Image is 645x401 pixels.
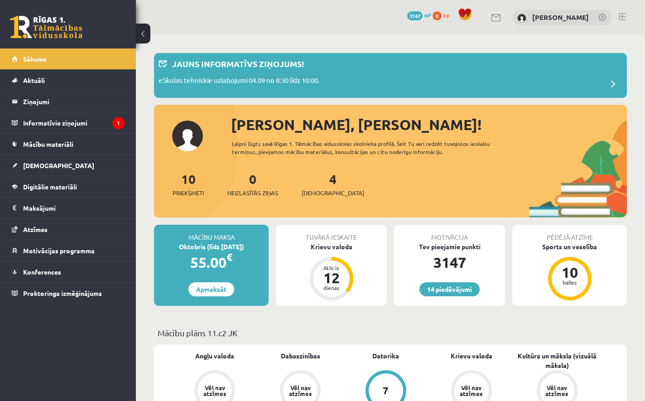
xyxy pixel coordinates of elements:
div: 12 [318,271,345,285]
a: 14 piedāvājumi [419,282,480,296]
a: Dabaszinības [281,351,320,361]
a: Atzīmes [12,219,125,240]
div: Vēl nav atzīmes [202,385,227,396]
div: 55.00 [154,251,269,273]
a: 10Priekšmeti [173,171,204,198]
span: [DEMOGRAPHIC_DATA] [302,188,364,198]
p: eSkolas tehniskie uzlabojumi 04.09 no 8:30 līdz 10:00. [159,75,320,88]
a: Motivācijas programma [12,240,125,261]
a: [PERSON_NAME] [532,13,589,22]
a: Sākums [12,48,125,69]
span: 3147 [407,11,423,20]
a: 0Neizlasītās ziņas [227,171,278,198]
span: Sākums [23,55,46,63]
span: Aktuāli [23,76,45,84]
div: Motivācija [394,225,505,242]
div: Tev pieejamie punkti [394,242,505,251]
a: Sports un veselība 10 balles [512,242,627,302]
a: Krievu valoda [451,351,492,361]
p: Mācību plāns 11.c2 JK [158,327,623,339]
a: Jauns informatīvs ziņojums! eSkolas tehniskie uzlabojumi 04.09 no 8:30 līdz 10:00. [159,58,622,93]
div: 3147 [394,251,505,273]
span: xp [443,11,449,19]
a: Mācību materiāli [12,134,125,155]
span: € [226,251,232,264]
a: Rīgas 1. Tālmācības vidusskola [10,16,82,39]
span: Neizlasītās ziņas [227,188,278,198]
a: Informatīvie ziņojumi1 [12,112,125,133]
legend: Ziņojumi [23,91,125,112]
div: Vēl nav atzīmes [459,385,484,396]
span: Digitālie materiāli [23,183,77,191]
span: Motivācijas programma [23,246,95,255]
a: Aktuāli [12,70,125,91]
div: Laipni lūgts savā Rīgas 1. Tālmācības vidusskolas skolnieka profilā. Šeit Tu vari redzēt tuvojošo... [232,140,515,156]
div: Vēl nav atzīmes [288,385,313,396]
div: Mācību maksa [154,225,269,242]
div: Atlicis [318,265,345,271]
a: Ziņojumi [12,91,125,112]
span: Konferences [23,268,61,276]
p: Jauns informatīvs ziņojums! [172,58,304,70]
a: Konferences [12,261,125,282]
span: mP [424,11,431,19]
div: 10 [556,265,583,280]
div: balles [556,280,583,285]
div: Sports un veselība [512,242,627,251]
span: Mācību materiāli [23,140,73,148]
a: Digitālie materiāli [12,176,125,197]
span: Proktoringa izmēģinājums [23,289,102,297]
span: Priekšmeti [173,188,204,198]
legend: Maksājumi [23,198,125,218]
i: 1 [112,117,125,129]
a: Angļu valoda [195,351,234,361]
a: Maksājumi [12,198,125,218]
div: dienas [318,285,345,290]
a: Krievu valoda Atlicis 12 dienas [276,242,387,302]
span: Atzīmes [23,225,48,233]
span: 0 [433,11,442,20]
a: Proktoringa izmēģinājums [12,283,125,304]
a: [DEMOGRAPHIC_DATA] [12,155,125,176]
a: 3147 mP [407,11,431,19]
a: 4[DEMOGRAPHIC_DATA] [302,171,364,198]
a: Apmaksāt [188,282,234,296]
img: Emīls Lasis [517,14,526,23]
div: [PERSON_NAME], [PERSON_NAME]! [231,114,627,135]
span: [DEMOGRAPHIC_DATA] [23,161,94,169]
div: Pēdējā atzīme [512,225,627,242]
a: Datorika [372,351,399,361]
a: 0 xp [433,11,453,19]
a: Kultūra un māksla (vizuālā māksla) [514,351,600,370]
div: 7 [383,386,389,396]
div: Vēl nav atzīmes [544,385,570,396]
div: Krievu valoda [276,242,387,251]
legend: Informatīvie ziņojumi [23,112,125,133]
div: Tuvākā ieskaite [276,225,387,242]
div: Oktobris (līdz [DATE]) [154,242,269,251]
